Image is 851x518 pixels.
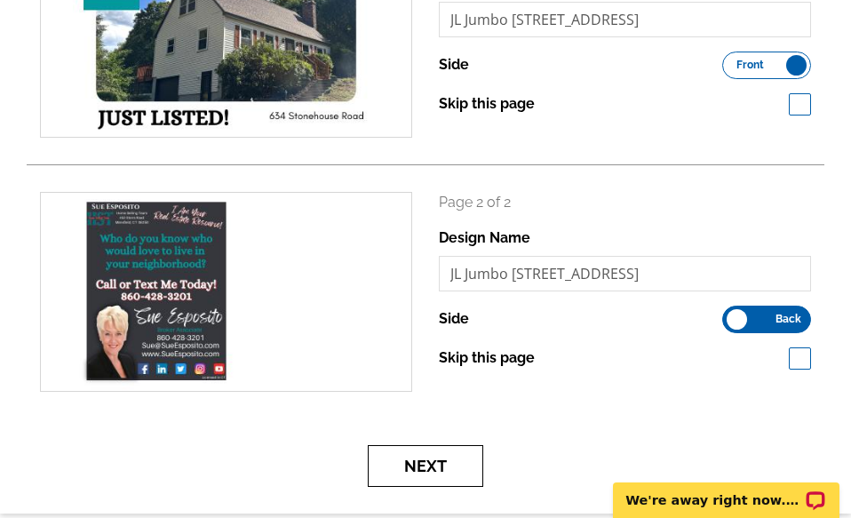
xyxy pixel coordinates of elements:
p: Page 2 of 2 [439,192,811,213]
label: Side [439,308,469,330]
label: Design Name [439,227,530,249]
label: Side [439,54,469,76]
label: Skip this page [439,347,535,369]
input: File Name [439,256,811,291]
span: Front [736,60,764,69]
iframe: LiveChat chat widget [601,462,851,518]
label: Skip this page [439,93,535,115]
input: File Name [439,2,811,37]
span: Back [775,315,801,323]
button: Next [368,445,483,487]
